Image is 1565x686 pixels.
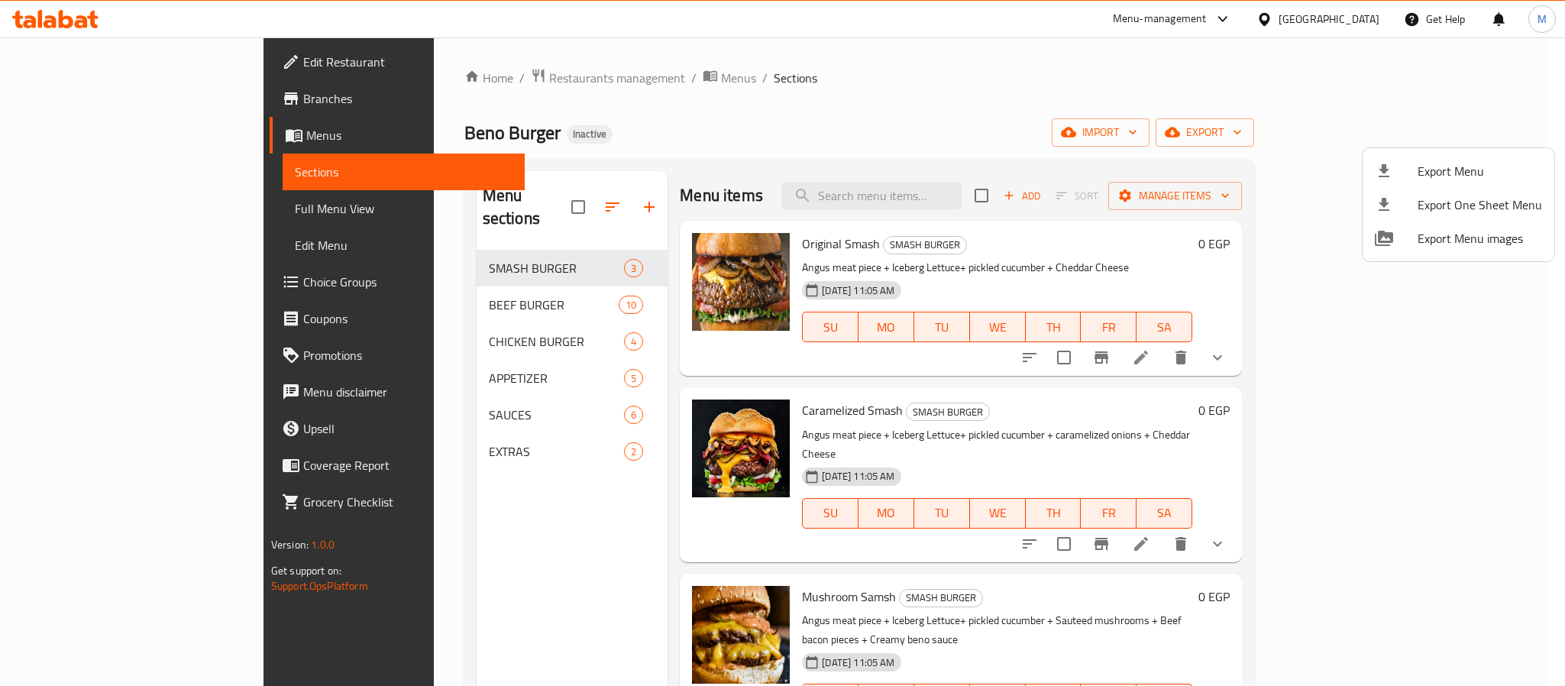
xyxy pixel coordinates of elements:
span: Export One Sheet Menu [1418,196,1542,214]
li: Export menu items [1363,154,1554,188]
span: Export Menu [1418,162,1542,180]
span: Export Menu images [1418,229,1542,248]
li: Export Menu images [1363,222,1554,255]
li: Export one sheet menu items [1363,188,1554,222]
